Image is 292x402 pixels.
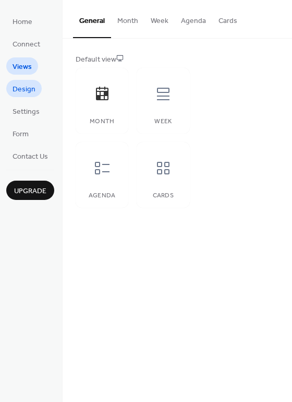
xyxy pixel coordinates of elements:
a: Form [6,125,35,142]
div: Default view [76,54,277,65]
div: Week [147,118,179,125]
a: Contact Us [6,147,54,164]
span: Views [13,62,32,73]
span: Form [13,129,29,140]
div: Agenda [86,192,118,199]
span: Settings [13,107,40,117]
a: Views [6,57,38,75]
div: Cards [147,192,179,199]
div: Month [86,118,118,125]
a: Design [6,80,42,97]
span: Upgrade [14,186,46,197]
button: Upgrade [6,181,54,200]
a: Home [6,13,39,30]
span: Home [13,17,32,28]
span: Design [13,84,35,95]
span: Contact Us [13,151,48,162]
a: Connect [6,35,46,52]
a: Settings [6,102,46,120]
span: Connect [13,39,40,50]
